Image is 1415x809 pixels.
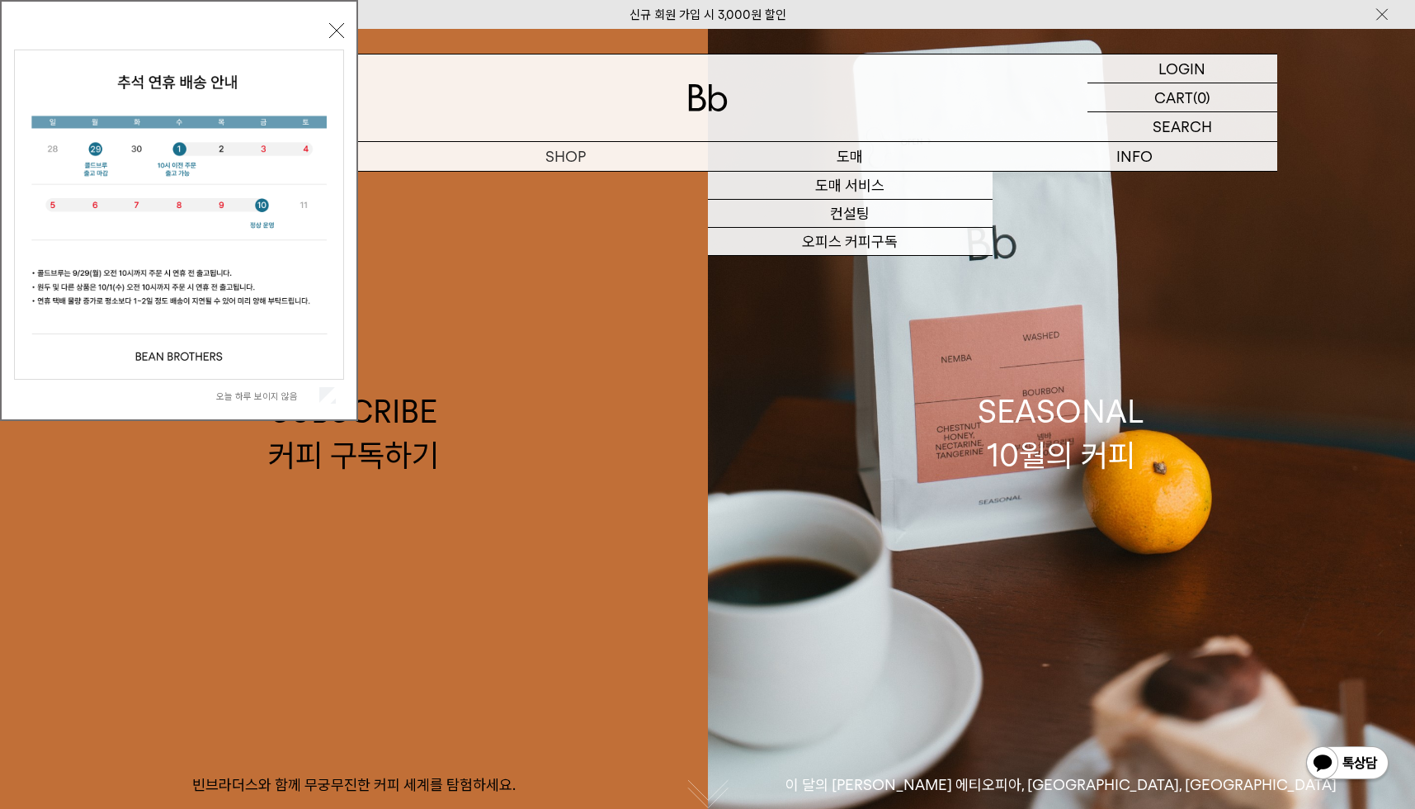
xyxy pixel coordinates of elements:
[1158,54,1205,83] p: LOGIN
[1304,745,1390,784] img: 카카오톡 채널 1:1 채팅 버튼
[708,228,993,256] a: 오피스 커피구독
[993,142,1277,171] p: INFO
[1087,83,1277,112] a: CART (0)
[708,172,993,200] a: 도매 서비스
[329,23,344,38] button: 닫기
[688,84,728,111] img: 로고
[1193,83,1210,111] p: (0)
[1153,112,1212,141] p: SEARCH
[978,390,1144,477] div: SEASONAL 10월의 커피
[630,7,786,22] a: 신규 회원 가입 시 3,000원 할인
[216,390,316,402] label: 오늘 하루 보이지 않음
[1154,83,1193,111] p: CART
[268,390,439,477] div: SUBSCRIBE 커피 구독하기
[15,50,343,379] img: 5e4d662c6b1424087153c0055ceb1a13_140731.jpg
[708,200,993,228] a: 컨설팅
[423,142,708,171] a: SHOP
[1087,54,1277,83] a: LOGIN
[708,142,993,171] p: 도매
